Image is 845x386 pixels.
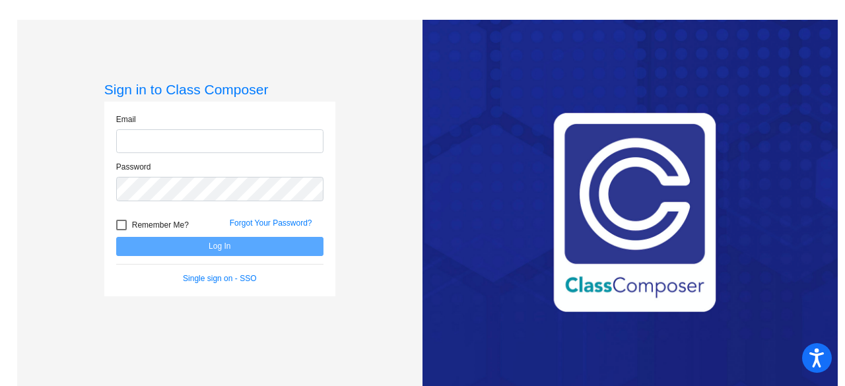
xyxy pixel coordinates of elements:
label: Email [116,113,136,125]
a: Single sign on - SSO [183,274,256,283]
a: Forgot Your Password? [230,218,312,228]
h3: Sign in to Class Composer [104,81,335,98]
span: Remember Me? [132,217,189,233]
label: Password [116,161,151,173]
button: Log In [116,237,323,256]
